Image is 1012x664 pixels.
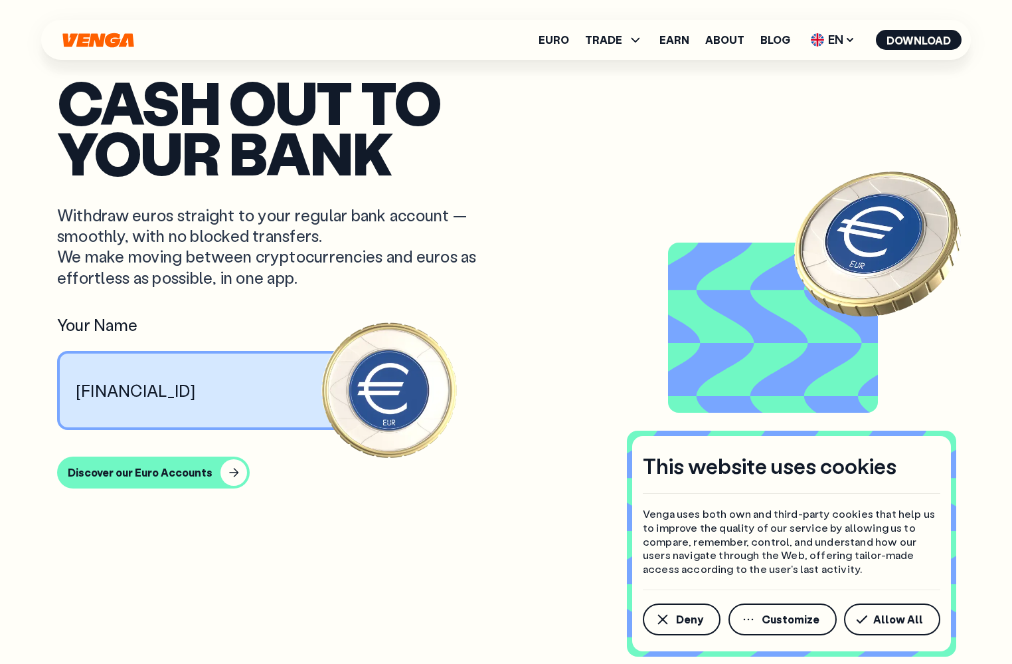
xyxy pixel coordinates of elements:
a: Euro [539,35,569,45]
button: Customize [728,604,837,635]
p: Withdraw euros straight to your regular bank account — smoothly, with no blocked transfers. We ma... [57,205,477,288]
a: Discover our Euro Accounts [57,457,955,489]
span: TRADE [585,35,622,45]
a: Blog [760,35,790,45]
p: Cash out to your bank [57,76,955,178]
video: Video background [673,248,873,407]
a: About [705,35,744,45]
h4: This website uses cookies [643,452,896,480]
span: Customize [762,614,819,625]
p: [FINANCIAL_ID] [76,380,196,401]
span: TRADE [585,32,643,48]
span: EN [806,29,860,51]
img: Euro coin [318,318,461,461]
div: Discover our Euro Accounts [68,466,212,479]
span: Deny [676,614,703,625]
div: Your Name [57,314,389,335]
a: Earn [659,35,689,45]
button: Allow All [844,604,940,635]
img: EURO coin [778,143,977,342]
img: flag-uk [811,33,824,47]
p: Venga uses both own and third-party cookies that help us to improve the quality of our service by... [643,507,940,576]
button: Deny [643,604,720,635]
button: Download [876,30,962,50]
span: Allow All [873,614,923,625]
button: Discover our Euro Accounts [57,457,250,489]
svg: Home [61,33,135,48]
